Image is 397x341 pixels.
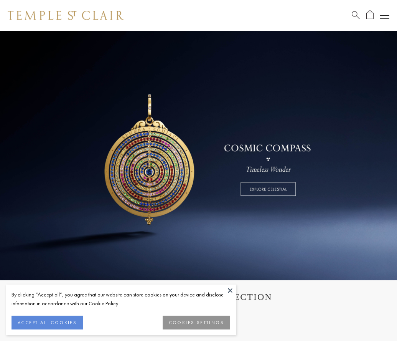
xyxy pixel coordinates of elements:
div: By clicking “Accept all”, you agree that our website can store cookies on your device and disclos... [12,290,230,308]
img: Temple St. Clair [8,11,124,20]
button: Open navigation [380,11,389,20]
button: ACCEPT ALL COOKIES [12,316,83,329]
a: Open Shopping Bag [366,10,374,20]
a: Search [352,10,360,20]
button: COOKIES SETTINGS [163,316,230,329]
